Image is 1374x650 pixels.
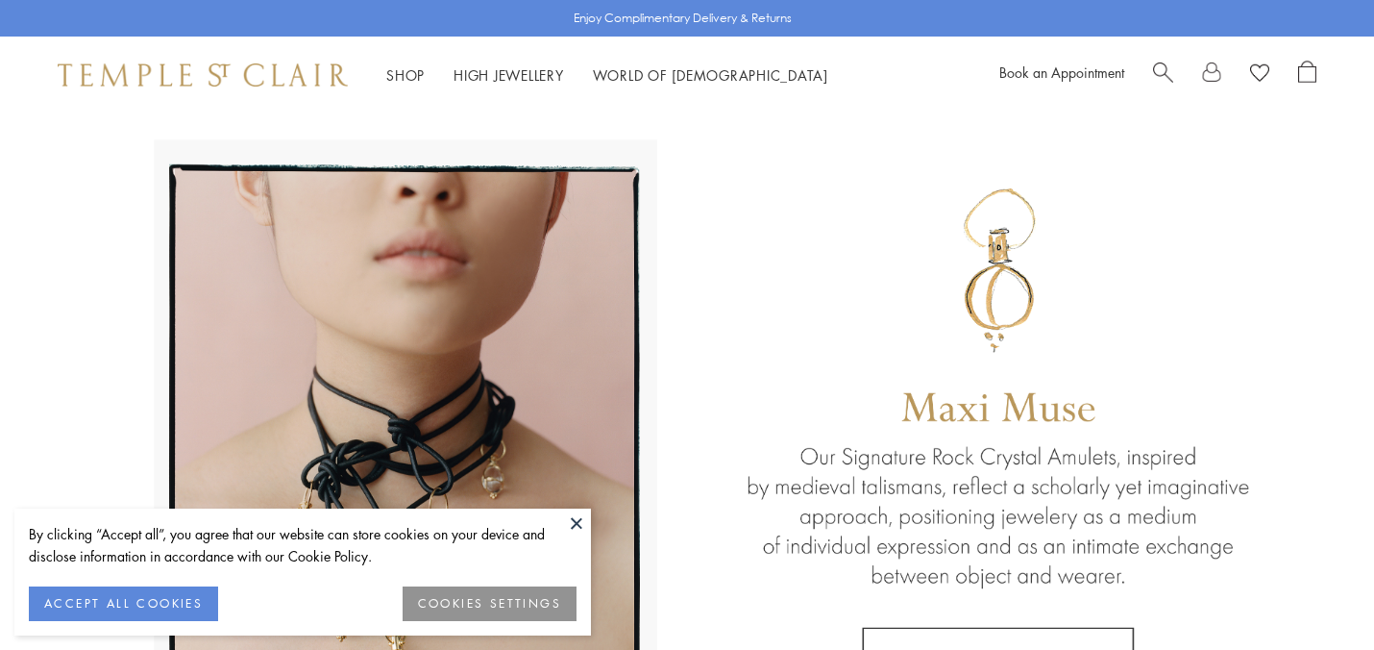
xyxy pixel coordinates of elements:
a: ShopShop [386,65,425,85]
button: ACCEPT ALL COOKIES [29,587,218,621]
a: Book an Appointment [999,62,1124,82]
p: Enjoy Complimentary Delivery & Returns [574,9,792,28]
a: High JewelleryHigh Jewellery [454,65,564,85]
a: Open Shopping Bag [1298,61,1316,89]
a: World of [DEMOGRAPHIC_DATA]World of [DEMOGRAPHIC_DATA] [593,65,828,85]
a: View Wishlist [1250,61,1269,89]
div: By clicking “Accept all”, you agree that our website can store cookies on your device and disclos... [29,523,577,567]
button: COOKIES SETTINGS [403,587,577,621]
nav: Main navigation [386,63,828,87]
a: Search [1153,61,1173,89]
img: Temple St. Clair [58,63,348,87]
